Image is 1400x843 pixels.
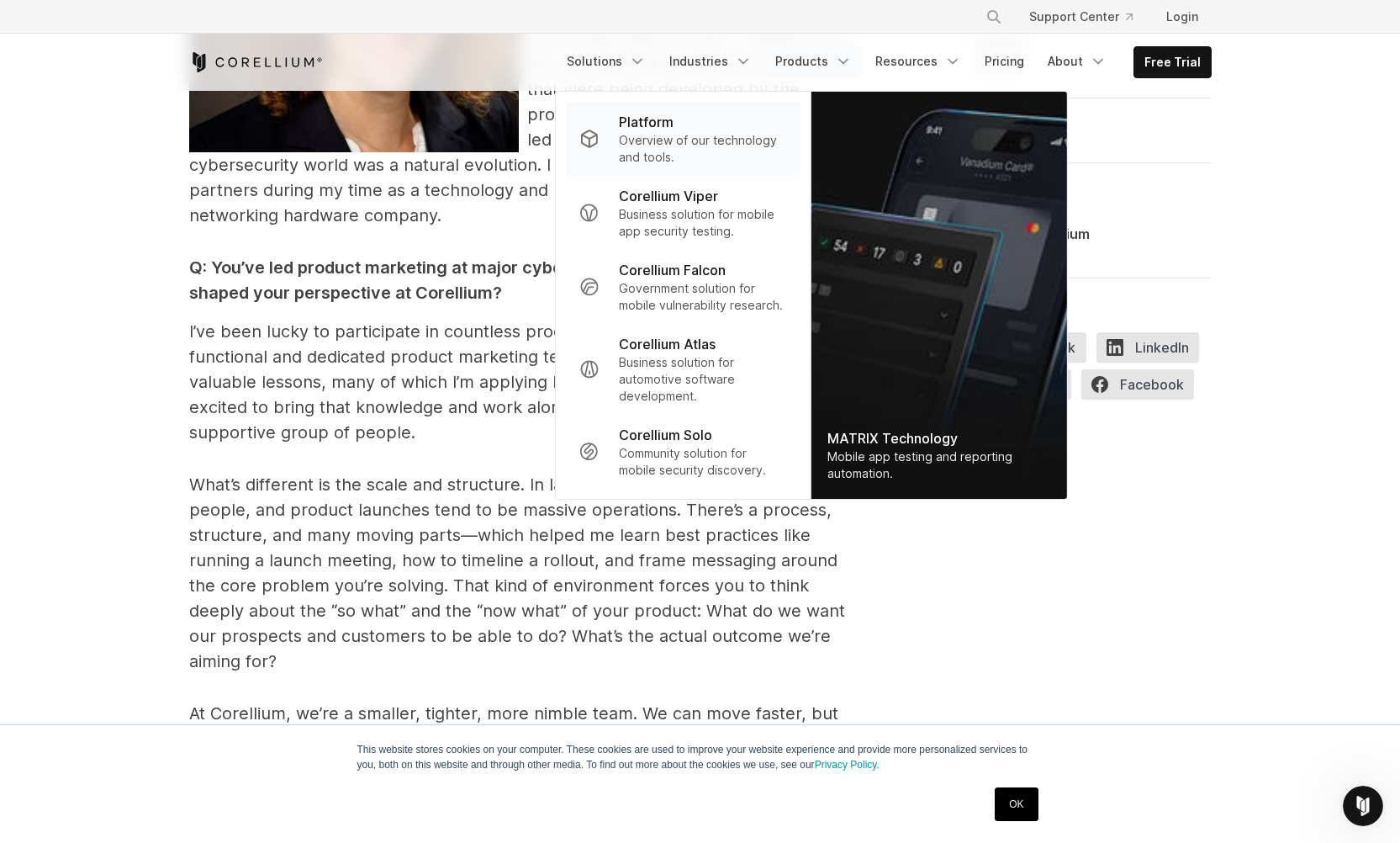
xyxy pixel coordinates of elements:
[995,787,1038,821] a: OK
[976,332,1086,363] button: Copy link
[1081,369,1194,400] span: Facebook
[189,472,862,674] p: What’s different is the scale and structure. In larger organizations, you’ve got more people, and...
[976,119,1212,135] div: Tags
[1343,786,1383,826] iframe: Intercom live chat
[1096,332,1199,363] span: LinkedIn
[815,759,880,771] a: Privacy Policy.
[1134,47,1211,77] a: Free Trial
[827,428,1049,448] div: MATRIX Technology
[976,299,1212,315] div: Share
[1016,2,1146,32] a: Support Center
[619,445,786,479] p: Community solution for mobile security discovery.
[811,92,1066,499] img: Matrix_WebNav_1x
[827,448,1049,482] div: Mobile app testing and reporting automation.
[565,176,800,250] a: Corellium Viper Business solution for mobile app security testing.
[619,354,786,405] p: Business solution for automotive software development.
[619,112,674,132] p: Platform
[865,46,971,77] a: Resources
[557,46,1212,78] div: Navigation Menu
[659,46,762,77] a: Industries
[976,183,1212,200] div: Author
[565,324,800,415] a: Corellium Atlas Business solution for automotive software development.
[619,260,726,280] p: Corellium Falcon
[965,2,1212,32] div: Navigation Menu
[619,186,718,206] p: Corellium Viper
[619,132,786,166] p: Overview of our technology and tools.
[1153,2,1212,32] a: Login
[189,255,862,305] h2: Q: You’ve led product marketing at major cybersecurity companies. How has that shaped your perspe...
[189,319,862,445] p: I’ve been lucky to participate in countless product launches and lead cross-functional and dedica...
[565,250,800,324] a: Corellium Falcon Government solution for mobile vulnerability research.
[1081,369,1204,406] a: Facebook
[1096,332,1209,369] a: LinkedIn
[189,52,323,72] a: Corellium Home
[189,701,862,802] p: At Corellium, we’re a smaller, tighter, more nimble team. We can move faster, but the foundationa...
[765,46,862,77] a: Products
[557,46,656,77] a: Solutions
[565,415,800,489] a: Corellium Solo Community solution for mobile security discovery.
[619,334,716,354] p: Corellium Atlas
[619,425,712,445] p: Corellium Solo
[975,46,1034,77] a: Pricing
[619,280,786,314] p: Government solution for mobile vulnerability research.
[565,102,800,176] a: Platform Overview of our technology and tools.
[1038,46,1117,77] a: About
[979,2,1009,32] button: Search
[811,92,1066,499] a: MATRIX Technology Mobile app testing and reporting automation.
[619,206,786,240] p: Business solution for mobile app security testing.
[357,742,1043,772] p: This website stores cookies on your computer. These cookies are used to improve your website expe...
